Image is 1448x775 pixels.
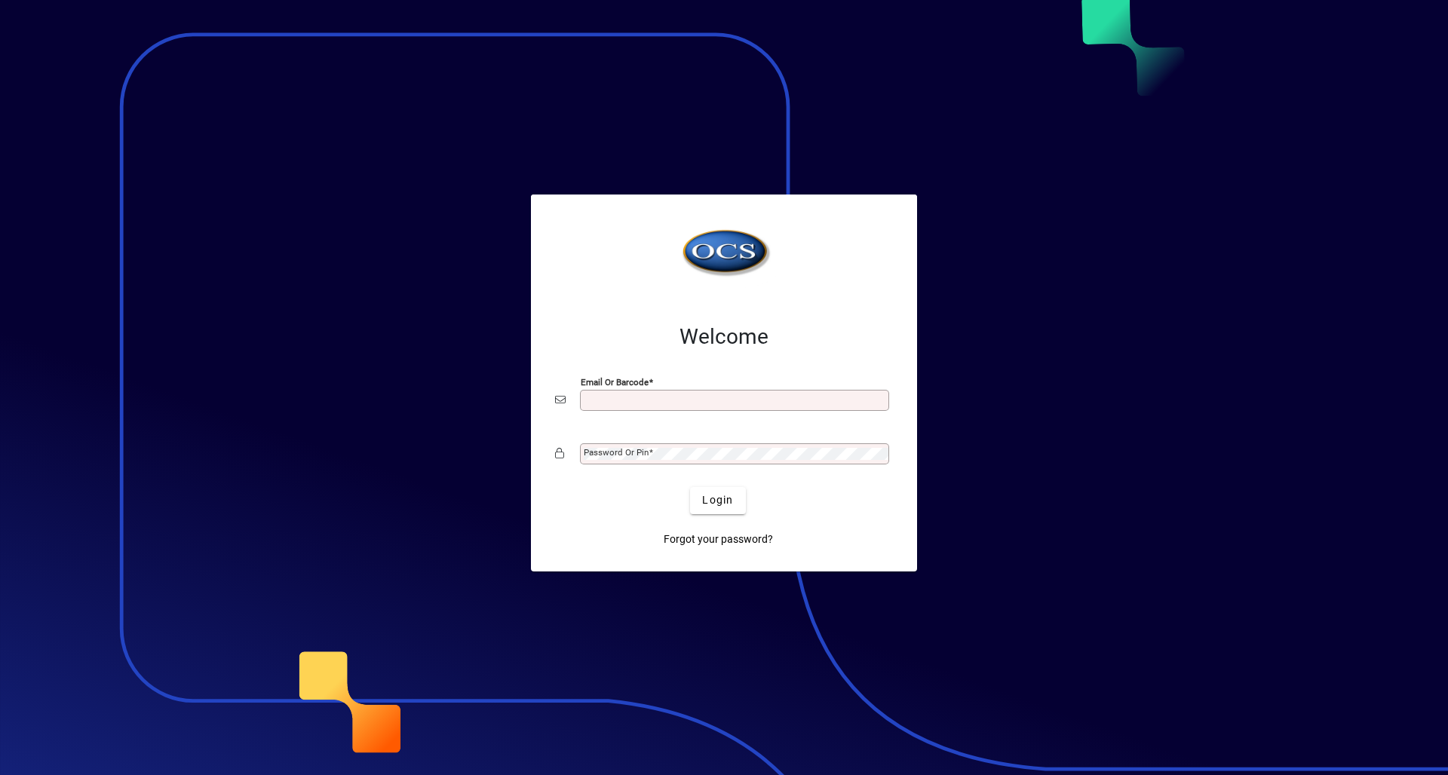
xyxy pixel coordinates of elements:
[690,487,745,514] button: Login
[584,447,649,458] mat-label: Password or Pin
[658,526,779,553] a: Forgot your password?
[702,492,733,508] span: Login
[581,376,649,387] mat-label: Email or Barcode
[664,531,773,547] span: Forgot your password?
[555,324,893,350] h2: Welcome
